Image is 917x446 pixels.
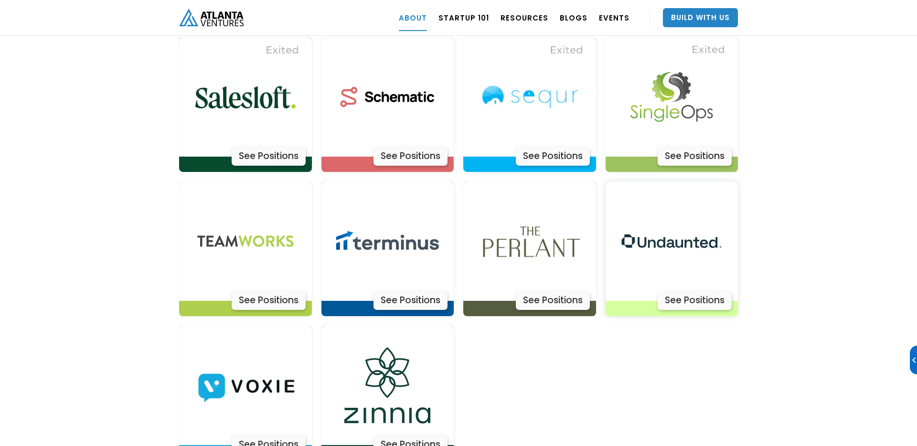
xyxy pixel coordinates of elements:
div: See Positions [658,291,732,310]
img: Actively Learn [186,326,305,445]
div: See Positions [516,147,590,166]
a: Actively LearnSee Positions [179,181,312,316]
img: Actively Learn [186,181,305,301]
div: See Positions [373,291,448,310]
a: RESOURCES [501,4,548,31]
img: Actively Learn [470,37,589,157]
a: Actively LearnSee Positions [321,181,454,316]
a: Actively LearnSee Positions [321,37,454,172]
a: Actively LearnSee Positions [179,37,312,172]
div: See Positions [232,147,306,166]
img: Actively Learn [328,181,447,301]
a: Startup 101 [438,4,489,31]
div: See Positions [373,147,448,166]
img: Actively Learn [612,181,731,301]
a: ABOUT [399,4,427,31]
a: BLOGS [560,4,587,31]
a: EVENTS [599,4,629,31]
a: Actively LearnSee Positions [463,37,596,172]
img: Actively Learn [328,37,447,157]
img: Actively Learn [328,326,447,445]
img: Actively Learn [470,181,589,301]
a: Actively LearnSee Positions [463,181,596,316]
div: See Positions [658,147,732,166]
div: See Positions [232,291,306,310]
div: See Positions [516,291,590,310]
img: Actively Learn [186,37,305,157]
a: Actively LearnSee Positions [606,37,738,172]
a: Build With Us [663,8,738,27]
a: Actively LearnSee Positions [606,181,738,316]
img: Actively Learn [612,37,731,157]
